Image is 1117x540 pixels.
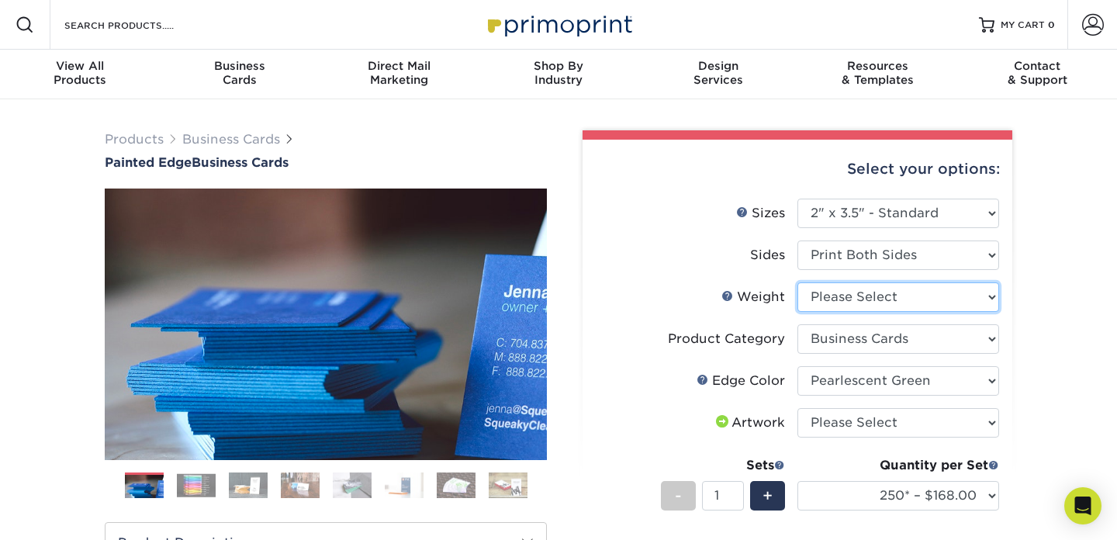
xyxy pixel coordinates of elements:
div: Product Category [668,330,785,348]
img: Business Cards 03 [229,472,268,499]
div: & Templates [798,59,958,87]
div: Sides [750,246,785,265]
span: Design [638,59,798,73]
a: DesignServices [638,50,798,99]
span: Business [160,59,320,73]
div: Sizes [736,204,785,223]
span: Resources [798,59,958,73]
div: Marketing [319,59,479,87]
a: Business Cards [182,132,280,147]
div: Quantity per Set [797,456,999,475]
div: Services [638,59,798,87]
div: Artwork [713,414,785,432]
img: Business Cards 01 [125,467,164,506]
a: BusinessCards [160,50,320,99]
span: 0 [1048,19,1055,30]
span: MY CART [1001,19,1045,32]
input: SEARCH PRODUCTS..... [63,16,214,34]
div: Select your options: [595,140,1000,199]
a: Direct MailMarketing [319,50,479,99]
div: Edge Color [697,372,785,390]
h1: Business Cards [105,155,547,170]
a: Shop ByIndustry [479,50,638,99]
span: Direct Mail [319,59,479,73]
span: Shop By [479,59,638,73]
span: Painted Edge [105,155,192,170]
img: Business Cards 06 [385,472,424,499]
span: + [763,484,773,507]
img: Business Cards 08 [489,472,527,499]
a: Contact& Support [957,50,1117,99]
img: Business Cards 04 [281,472,320,499]
img: Business Cards 05 [333,472,372,499]
div: Sets [661,456,785,475]
div: & Support [957,59,1117,87]
a: Painted EdgeBusiness Cards [105,155,547,170]
div: Open Intercom Messenger [1064,487,1101,524]
div: Industry [479,59,638,87]
div: Weight [721,288,785,306]
a: Resources& Templates [798,50,958,99]
span: - [675,484,682,507]
span: Contact [957,59,1117,73]
img: Business Cards 07 [437,472,476,499]
a: Products [105,132,164,147]
img: Business Cards 02 [177,473,216,497]
img: Primoprint [481,8,636,41]
div: Cards [160,59,320,87]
